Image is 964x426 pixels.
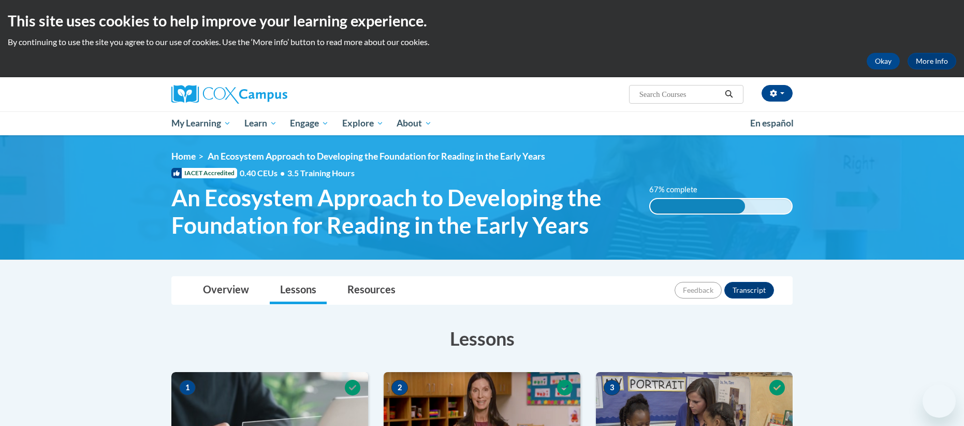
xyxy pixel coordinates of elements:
[171,325,793,351] h3: Lessons
[908,53,956,69] a: More Info
[165,111,238,135] a: My Learning
[8,36,956,48] p: By continuing to use the site you agree to our use of cookies. Use the ‘More info’ button to read...
[179,380,196,395] span: 1
[750,118,794,129] span: En español
[238,111,284,135] a: Learn
[290,117,329,130] span: Engage
[171,117,231,130] span: My Learning
[287,168,355,178] span: 3.5 Training Hours
[337,277,406,304] a: Resources
[280,168,285,178] span: •
[156,111,808,135] div: Main menu
[390,111,439,135] a: About
[604,380,620,395] span: 3
[283,111,335,135] a: Engage
[270,277,327,304] a: Lessons
[721,88,737,101] button: Search
[867,53,900,69] button: Okay
[675,282,722,299] button: Feedback
[650,199,745,214] div: 67% complete
[171,85,368,104] a: Cox Campus
[208,151,545,162] span: An Ecosystem Approach to Developing the Foundation for Reading in the Early Years
[391,380,408,395] span: 2
[724,282,774,299] button: Transcript
[244,117,277,130] span: Learn
[240,167,287,179] span: 0.40 CEUs
[8,10,956,31] h2: This site uses cookies to help improve your learning experience.
[171,151,196,162] a: Home
[762,85,793,102] button: Account Settings
[923,385,956,418] iframe: Button to launch messaging window
[171,168,237,178] span: IACET Accredited
[397,117,432,130] span: About
[638,88,721,101] input: Search Courses
[335,111,390,135] a: Explore
[193,277,259,304] a: Overview
[649,184,709,195] label: 67% complete
[743,112,800,134] a: En español
[171,85,287,104] img: Cox Campus
[171,184,634,239] span: An Ecosystem Approach to Developing the Foundation for Reading in the Early Years
[342,117,384,130] span: Explore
